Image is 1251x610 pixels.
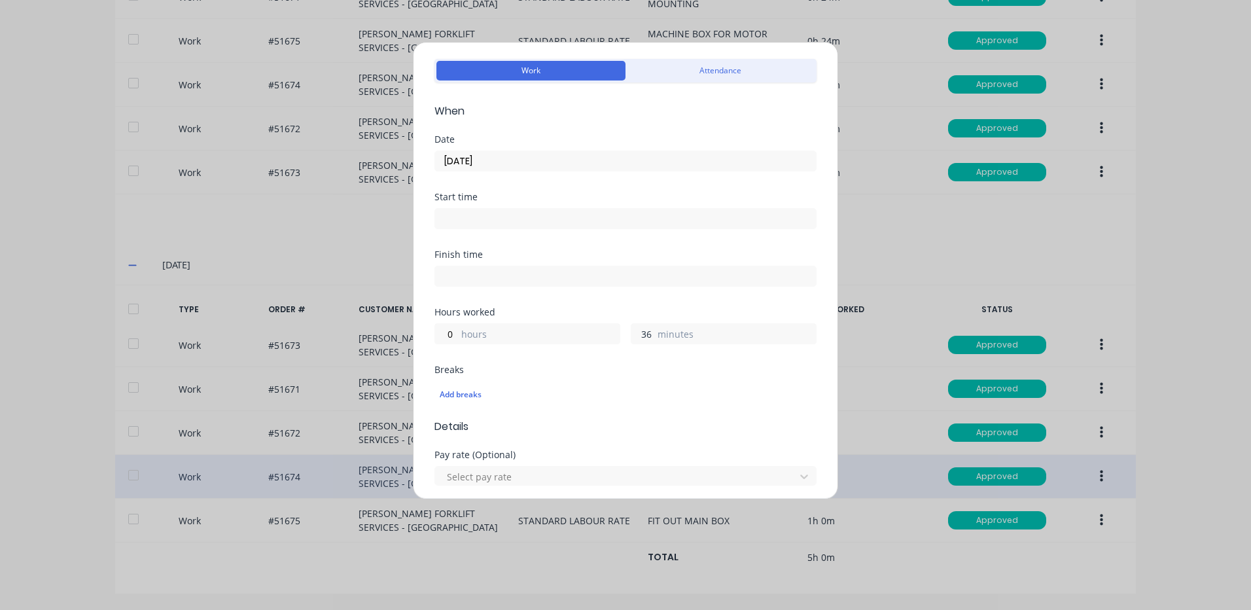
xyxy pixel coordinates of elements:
[434,419,817,435] span: Details
[434,103,817,119] span: When
[435,324,458,344] input: 0
[436,61,625,81] button: Work
[625,61,815,81] button: Attendance
[434,250,817,259] div: Finish time
[440,386,811,403] div: Add breaks
[631,324,654,344] input: 0
[434,308,817,317] div: Hours worked
[434,450,817,459] div: Pay rate (Optional)
[434,365,817,374] div: Breaks
[434,192,817,202] div: Start time
[658,327,816,344] label: minutes
[461,327,620,344] label: hours
[434,135,817,144] div: Date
